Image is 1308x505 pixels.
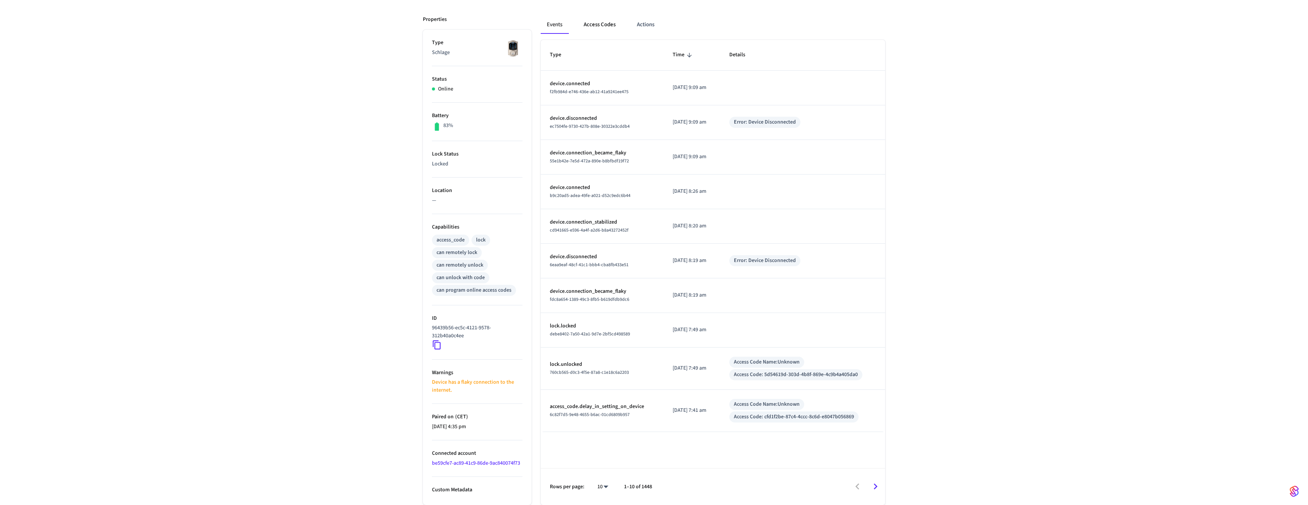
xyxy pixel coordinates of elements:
button: Go to next page [867,478,884,495]
p: Schlage [432,49,522,57]
p: 83% [443,122,453,130]
span: fdc8a654-1389-49c3-8fb5-b619dfdb9dc6 [550,296,629,303]
button: Access Codes [578,16,622,34]
p: device.disconnected [550,114,654,122]
p: device.connection_became_flaky [550,149,654,157]
p: Type [432,39,522,47]
div: ant example [541,16,885,34]
p: Paired on [432,413,522,421]
span: b9c20ad5-adea-49fe-a021-d52c9edc6b44 [550,192,630,199]
span: debe8402-7a50-42a1-9d7e-2bf5cd498589 [550,331,630,337]
p: lock.locked [550,322,654,330]
p: [DATE] 7:41 am [673,407,711,414]
div: can unlock with code [437,274,485,282]
a: be59cfe7-ac89-41c9-86de-9ac840074f73 [432,459,520,467]
div: Access Code: cfd1f2be-87c4-4ccc-8c6d-e8047b056869 [734,413,854,421]
p: 1–10 of 1448 [624,483,652,491]
span: 6c82f7d5-9e48-4655-b6ac-01cd6809b957 [550,411,630,418]
div: Access Code Name: Unknown [734,358,800,366]
p: device.disconnected [550,253,654,261]
p: — [432,197,522,205]
div: Error: Device Disconnected [734,257,796,265]
p: [DATE] 9:09 am [673,118,711,126]
button: Actions [631,16,660,34]
p: Properties [423,16,447,24]
div: access_code [437,236,465,244]
span: 760cb565-d0c3-4f5e-87a8-c1e18c6a2203 [550,369,629,376]
p: [DATE] 9:09 am [673,153,711,161]
span: f2fb984d-e746-436e-ab12-41a9241ee475 [550,89,629,95]
div: can remotely lock [437,249,477,257]
p: device.connection_stabilized [550,218,654,226]
p: [DATE] 4:35 pm [432,423,522,431]
p: [DATE] 7:49 am [673,364,711,372]
p: device.connected [550,80,654,88]
p: 96439b56-ec5c-4121-9578-312b40a0c4ee [432,324,519,340]
div: 10 [594,481,612,492]
p: Lock Status [432,150,522,158]
p: ID [432,314,522,322]
img: SeamLogoGradient.69752ec5.svg [1290,485,1299,497]
p: Online [438,85,453,93]
table: sticky table [541,40,885,432]
div: lock [476,236,486,244]
p: Device has a flaky connection to the internet. [432,378,522,394]
span: Time [673,49,694,61]
p: Capabilities [432,223,522,231]
p: Custom Metadata [432,486,522,494]
span: ec7504fe-9730-427b-808e-30322e3cddb4 [550,123,630,130]
div: can program online access codes [437,286,511,294]
p: Rows per page: [550,483,584,491]
span: Details [729,49,755,61]
p: [DATE] 8:20 am [673,222,711,230]
p: access_code.delay_in_setting_on_device [550,403,654,411]
p: device.connection_became_flaky [550,287,654,295]
div: Error: Device Disconnected [734,118,796,126]
span: Type [550,49,571,61]
p: [DATE] 7:49 am [673,326,711,334]
p: [DATE] 8:19 am [673,291,711,299]
p: Connected account [432,449,522,457]
span: 6eaa9eaf-48cf-41c1-bbb4-cba8fb433e51 [550,262,629,268]
p: device.connected [550,184,654,192]
div: Access Code Name: Unknown [734,400,800,408]
div: Access Code: 5d54619d-303d-4b8f-869e-4c9b4a405da0 [734,371,858,379]
p: [DATE] 8:26 am [673,187,711,195]
p: Locked [432,160,522,168]
span: ( CET ) [454,413,468,421]
p: Warnings [432,369,522,377]
p: [DATE] 8:19 am [673,257,711,265]
span: 55e1b42e-7e5d-472a-890e-b8bfbdf19f72 [550,158,629,164]
span: cd941665-e596-4a4f-a2d6-b8a43272452f [550,227,629,233]
p: [DATE] 9:09 am [673,84,711,92]
p: Battery [432,112,522,120]
div: can remotely unlock [437,261,483,269]
p: Status [432,75,522,83]
p: Location [432,187,522,195]
img: Schlage Sense Smart Deadbolt with Camelot Trim, Front [503,39,522,58]
button: Events [541,16,568,34]
p: lock.unlocked [550,360,654,368]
